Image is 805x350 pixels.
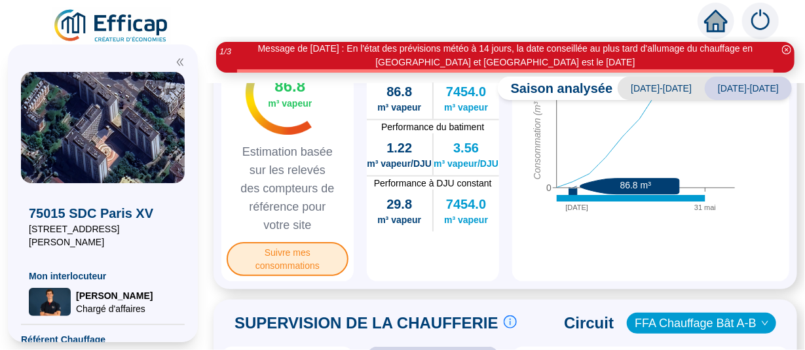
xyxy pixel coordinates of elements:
[367,157,432,170] span: m³ vapeur/DJU
[29,222,177,249] span: [STREET_ADDRESS][PERSON_NAME]
[565,203,588,211] tspan: [DATE]
[453,139,479,157] span: 3.56
[29,288,71,316] img: Chargé d'affaires
[446,195,486,213] span: 7454.0
[444,213,488,226] span: m³ vapeur
[546,183,552,193] tspan: 0
[446,82,486,101] span: 7454.0
[21,333,185,346] span: Référent Chauffage
[635,313,768,333] span: FFA Chauffage Bât A-B
[386,82,412,101] span: 86.8
[29,270,177,283] span: Mon interlocuteur
[268,97,312,110] span: m³ vapeur
[367,120,499,133] span: Performance du batiment
[444,101,488,114] span: m³ vapeur
[367,177,499,190] span: Performance à DJU constant
[386,139,412,157] span: 1.22
[76,289,153,302] span: [PERSON_NAME]
[782,45,791,54] span: close-circle
[742,3,779,39] img: alerts
[761,319,769,327] span: down
[219,46,231,56] i: 1 / 3
[705,77,792,100] span: [DATE]-[DATE]
[704,9,728,33] span: home
[377,213,421,226] span: m³ vapeur
[76,302,153,315] span: Chargé d'affaires
[237,42,774,69] div: Message de [DATE] : En l'état des prévisions météo à 14 jours, la date conseillée au plus tard d'...
[227,242,348,276] span: Suivre mes consommations
[618,77,705,100] span: [DATE]-[DATE]
[176,58,185,67] span: double-left
[227,143,348,234] span: Estimation basée sur les relevés des compteurs de référence pour votre site
[531,68,542,179] tspan: Consommation (m³ vapeur)
[504,315,517,328] span: info-circle
[386,195,412,213] span: 29.8
[234,313,498,334] span: SUPERVISION DE LA CHAUFFERIE
[29,204,177,222] span: 75015 SDC Paris XV
[52,8,171,44] img: efficap energie logo
[620,180,651,190] text: 86.8 m³
[498,79,613,97] span: Saison analysée
[694,203,716,211] tspan: 31 mai
[564,313,614,334] span: Circuit
[275,76,306,97] span: 86.8
[377,101,421,114] span: m³ vapeur
[246,51,312,135] img: indicateur températures
[434,157,498,170] span: m³ vapeur/DJU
